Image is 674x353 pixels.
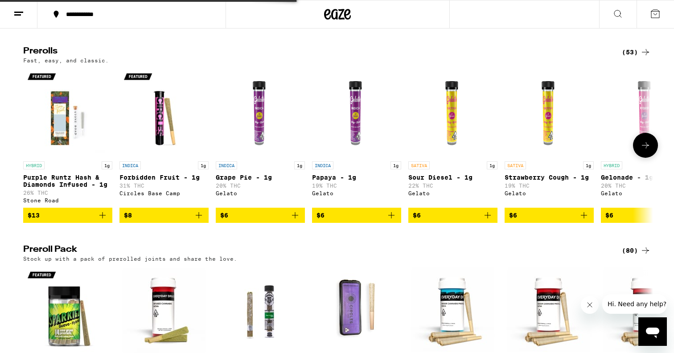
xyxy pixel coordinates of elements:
button: Add to bag [505,208,594,223]
p: SATIVA [505,161,526,169]
p: INDICA [216,161,237,169]
button: Add to bag [23,208,112,223]
a: Open page for Grape Pie - 1g from Gelato [216,68,305,208]
img: Gelato - Papaya - 1g [312,68,401,157]
p: 1g [102,161,112,169]
iframe: Button to launch messaging window [638,317,667,346]
p: SATIVA [408,161,430,169]
div: Gelato [505,190,594,196]
a: Open page for Forbidden Fruit - 1g from Circles Base Camp [119,68,209,208]
img: Stone Road - Purple Runtz Hash & Diamonds Infused - 1g [23,68,112,157]
a: Open page for Papaya - 1g from Gelato [312,68,401,208]
button: Add to bag [119,208,209,223]
button: Add to bag [312,208,401,223]
span: $6 [605,212,613,219]
p: 19% THC [505,183,594,189]
button: Add to bag [408,208,497,223]
p: 31% THC [119,183,209,189]
h2: Prerolls [23,47,607,57]
p: Papaya - 1g [312,174,401,181]
p: 1g [198,161,209,169]
a: (80) [622,245,651,256]
p: HYBRID [23,161,45,169]
p: Stock up with a pack of prerolled joints and share the love. [23,256,237,262]
p: HYBRID [601,161,622,169]
p: 1g [583,161,594,169]
span: $13 [28,212,40,219]
p: 1g [487,161,497,169]
iframe: Close message [581,296,599,314]
p: Fast, easy, and classic. [23,57,109,63]
img: Gelato - Sour Diesel - 1g [408,68,497,157]
div: Stone Road [23,197,112,203]
p: INDICA [312,161,333,169]
div: Gelato [312,190,401,196]
p: INDICA [119,161,141,169]
p: 1g [390,161,401,169]
img: Gelato - Strawberry Cough - 1g [505,68,594,157]
a: Open page for Purple Runtz Hash & Diamonds Infused - 1g from Stone Road [23,68,112,208]
p: 1g [294,161,305,169]
a: (53) [622,47,651,57]
iframe: Message from company [602,294,667,314]
span: $6 [316,212,325,219]
p: 19% THC [312,183,401,189]
h2: Preroll Pack [23,245,607,256]
span: $6 [509,212,517,219]
p: 26% THC [23,190,112,196]
div: Circles Base Camp [119,190,209,196]
p: 20% THC [216,183,305,189]
p: Sour Diesel - 1g [408,174,497,181]
a: Open page for Sour Diesel - 1g from Gelato [408,68,497,208]
button: Add to bag [216,208,305,223]
p: 22% THC [408,183,497,189]
div: Gelato [216,190,305,196]
span: $8 [124,212,132,219]
img: Circles Base Camp - Forbidden Fruit - 1g [119,68,209,157]
img: Gelato - Grape Pie - 1g [216,68,305,157]
a: Open page for Strawberry Cough - 1g from Gelato [505,68,594,208]
p: Purple Runtz Hash & Diamonds Infused - 1g [23,174,112,188]
div: Gelato [408,190,497,196]
p: Forbidden Fruit - 1g [119,174,209,181]
span: $6 [220,212,228,219]
p: Grape Pie - 1g [216,174,305,181]
p: Strawberry Cough - 1g [505,174,594,181]
span: $6 [413,212,421,219]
